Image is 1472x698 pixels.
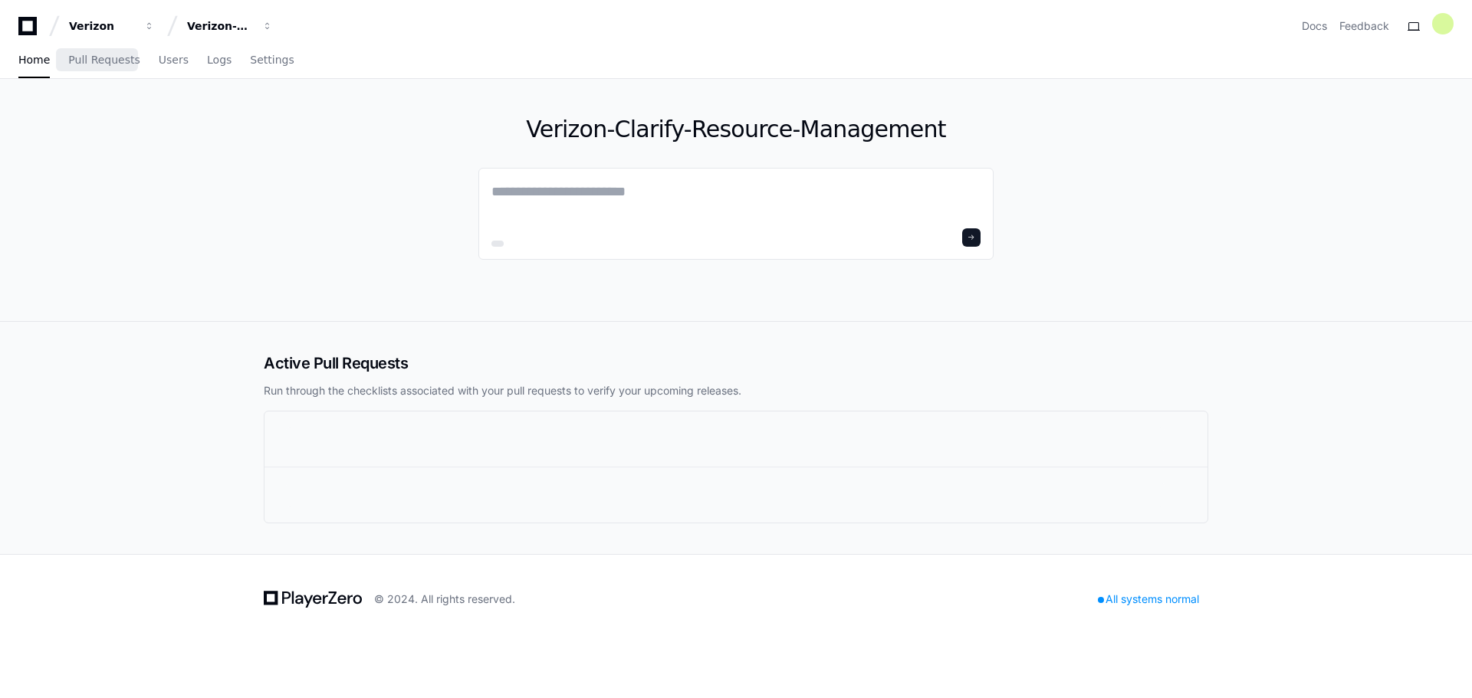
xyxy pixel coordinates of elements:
[181,12,279,40] button: Verizon-Clarify-Resource-Management
[68,43,140,78] a: Pull Requests
[1302,18,1327,34] a: Docs
[1089,588,1208,610] div: All systems normal
[159,43,189,78] a: Users
[250,43,294,78] a: Settings
[374,591,515,607] div: © 2024. All rights reserved.
[18,55,50,64] span: Home
[207,43,232,78] a: Logs
[18,43,50,78] a: Home
[159,55,189,64] span: Users
[63,12,161,40] button: Verizon
[68,55,140,64] span: Pull Requests
[264,352,1208,374] h2: Active Pull Requests
[187,18,253,34] div: Verizon-Clarify-Resource-Management
[250,55,294,64] span: Settings
[478,116,994,143] h1: Verizon-Clarify-Resource-Management
[69,18,135,34] div: Verizon
[207,55,232,64] span: Logs
[1339,18,1389,34] button: Feedback
[264,383,1208,398] p: Run through the checklists associated with your pull requests to verify your upcoming releases.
